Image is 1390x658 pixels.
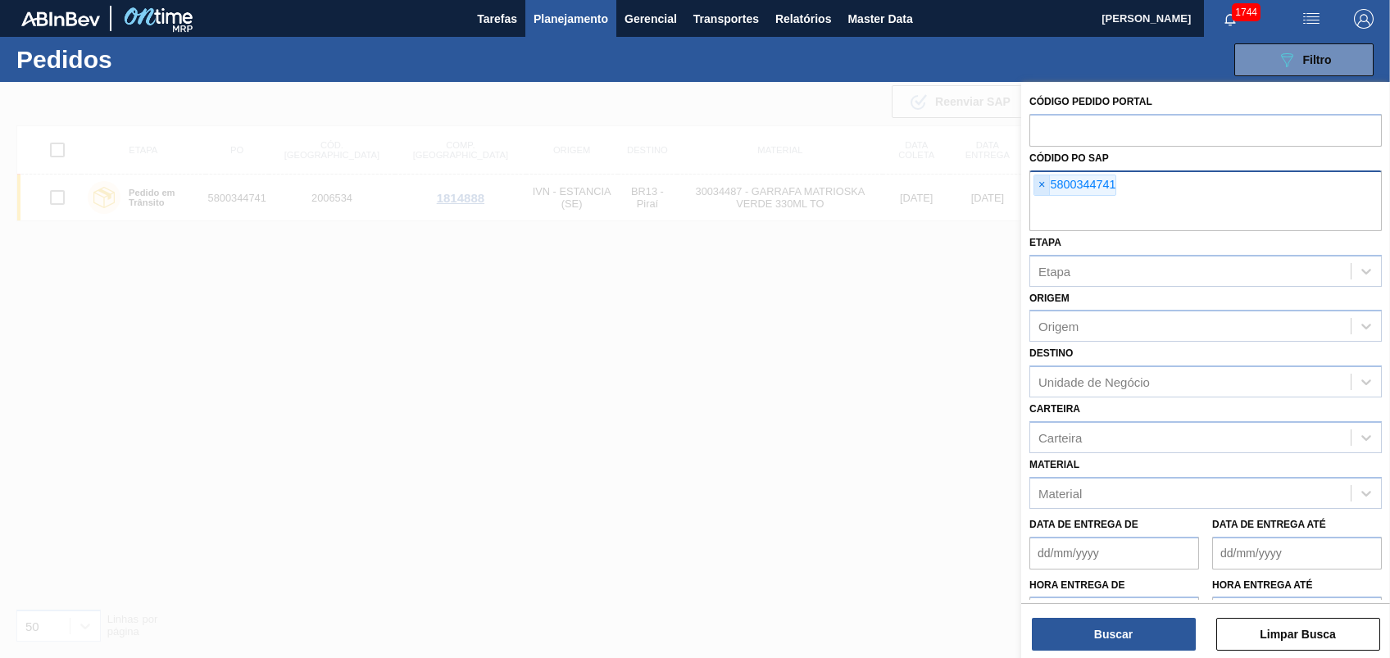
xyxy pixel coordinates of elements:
[847,9,912,29] span: Master Data
[1029,403,1080,415] label: Carteira
[1038,486,1082,500] div: Material
[1029,459,1079,470] label: Material
[1029,237,1061,248] label: Etapa
[1029,574,1199,597] label: Hora entrega de
[1029,519,1138,530] label: Data de Entrega de
[1038,430,1082,444] div: Carteira
[21,11,100,26] img: TNhmsLtSVTkK8tSr43FrP2fwEKptu5GPRR3wAAAABJRU5ErkJggg==
[1212,519,1326,530] label: Data de Entrega até
[1029,537,1199,570] input: dd/mm/yyyy
[1034,175,1050,195] span: ×
[1033,175,1116,196] div: 5800344741
[693,9,759,29] span: Transportes
[1212,574,1382,597] label: Hora entrega até
[775,9,831,29] span: Relatórios
[1303,53,1332,66] span: Filtro
[1038,320,1079,334] div: Origem
[1212,537,1382,570] input: dd/mm/yyyy
[1038,375,1150,389] div: Unidade de Negócio
[1029,293,1070,304] label: Origem
[477,9,517,29] span: Tarefas
[1354,9,1374,29] img: Logout
[1029,347,1073,359] label: Destino
[1029,96,1152,107] label: Código Pedido Portal
[16,50,257,69] h1: Pedidos
[1204,7,1256,30] button: Notificações
[1232,3,1261,21] span: 1744
[1301,9,1321,29] img: userActions
[1234,43,1374,76] button: Filtro
[534,9,608,29] span: Planejamento
[625,9,677,29] span: Gerencial
[1029,152,1109,164] label: Códido PO SAP
[1038,264,1070,278] div: Etapa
